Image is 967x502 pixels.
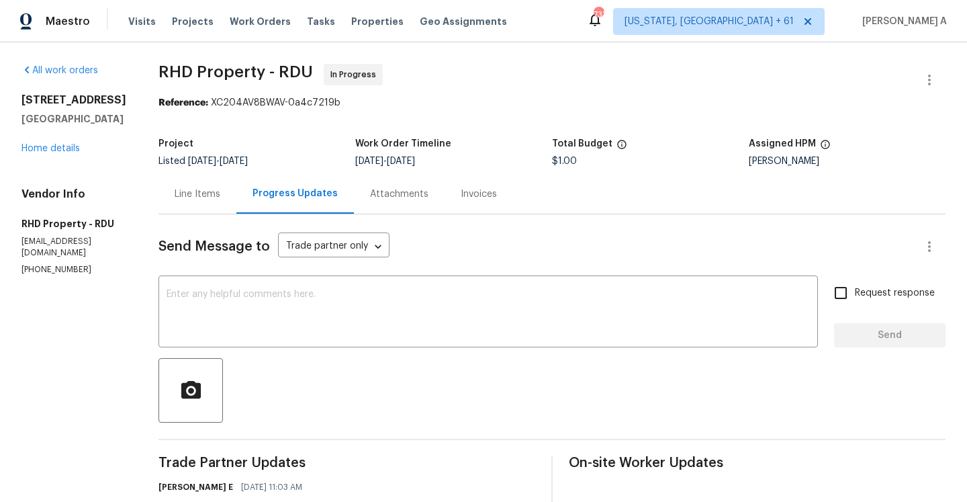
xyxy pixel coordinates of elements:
a: All work orders [21,66,98,75]
div: Invoices [461,187,497,201]
a: Home details [21,144,80,153]
div: XC204AV8BWAV-0a4c7219b [158,96,946,110]
span: On-site Worker Updates [569,456,946,470]
h4: Vendor Info [21,187,126,201]
span: [US_STATE], [GEOGRAPHIC_DATA] + 61 [625,15,794,28]
span: Properties [351,15,404,28]
span: Visits [128,15,156,28]
div: 733 [594,8,603,22]
span: Tasks [307,17,335,26]
h6: [PERSON_NAME] E [158,480,233,494]
span: Maestro [46,15,90,28]
span: Listed [158,157,248,166]
h2: [STREET_ADDRESS] [21,93,126,107]
span: Request response [855,286,935,300]
span: Projects [172,15,214,28]
span: Trade Partner Updates [158,456,535,470]
b: Reference: [158,98,208,108]
span: [DATE] [387,157,415,166]
span: [DATE] 11:03 AM [241,480,302,494]
span: [PERSON_NAME] A [857,15,947,28]
span: The hpm assigned to this work order. [820,139,831,157]
span: - [355,157,415,166]
p: [PHONE_NUMBER] [21,264,126,276]
span: RHD Property - RDU [158,64,313,80]
span: [DATE] [355,157,383,166]
span: $1.00 [552,157,577,166]
div: Line Items [175,187,220,201]
span: - [188,157,248,166]
h5: Project [158,139,193,149]
div: [PERSON_NAME] [749,157,946,166]
span: Geo Assignments [420,15,507,28]
div: Progress Updates [252,187,338,200]
div: Attachments [370,187,428,201]
h5: RHD Property - RDU [21,217,126,231]
span: [DATE] [188,157,216,166]
span: In Progress [330,68,381,81]
span: [DATE] [220,157,248,166]
span: The total cost of line items that have been proposed by Opendoor. This sum includes line items th... [616,139,627,157]
p: [EMAIL_ADDRESS][DOMAIN_NAME] [21,236,126,259]
span: Send Message to [158,240,270,253]
span: Work Orders [230,15,291,28]
div: Trade partner only [278,236,389,258]
h5: [GEOGRAPHIC_DATA] [21,112,126,126]
h5: Assigned HPM [749,139,816,149]
h5: Total Budget [552,139,612,149]
h5: Work Order Timeline [355,139,451,149]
